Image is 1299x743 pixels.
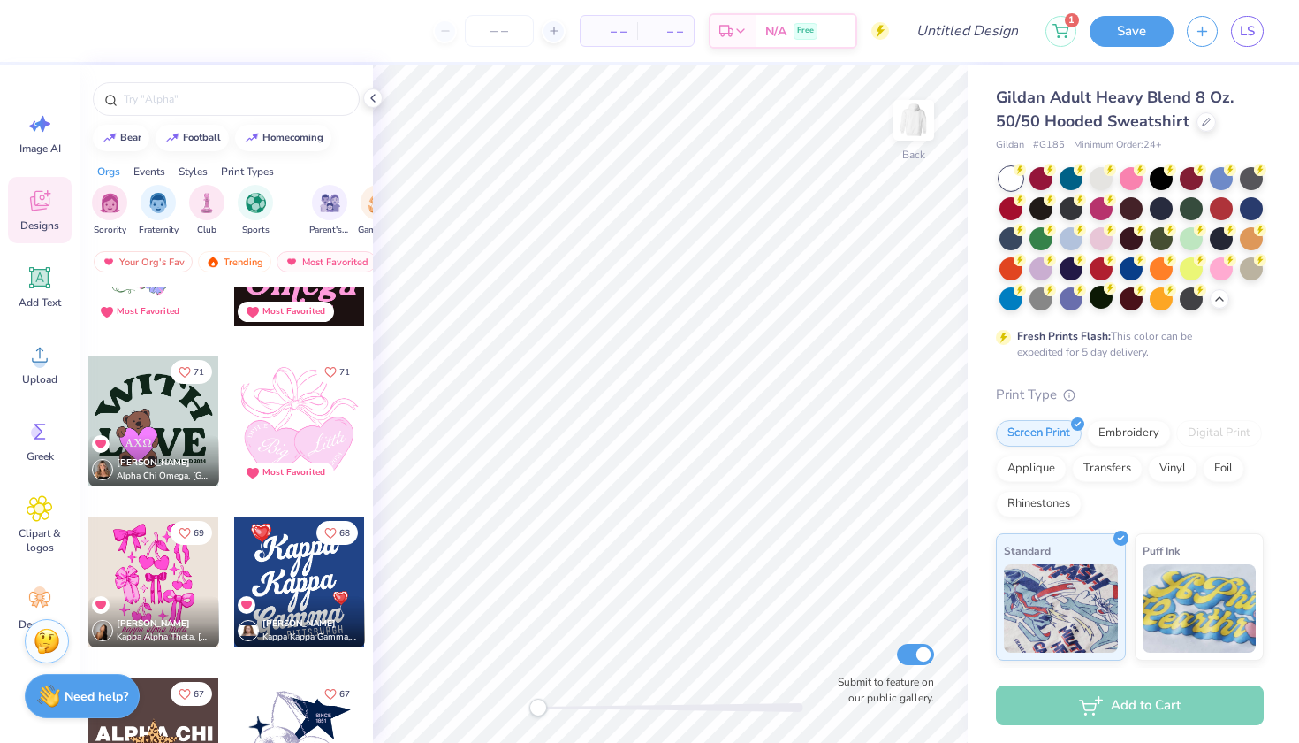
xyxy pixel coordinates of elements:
[102,256,116,268] img: most_fav.gif
[1090,16,1174,47] button: Save
[189,185,224,237] button: filter button
[1017,329,1111,343] strong: Fresh Prints Flash:
[235,125,331,151] button: homecoming
[262,133,323,142] div: homecoming
[1240,21,1255,42] span: LS
[117,456,190,469] span: [PERSON_NAME]
[139,185,179,237] div: filter for Fraternity
[19,617,61,632] span: Decorate
[996,138,1024,153] span: Gildan
[996,420,1082,447] div: Screen Print
[320,193,340,213] img: Parent's Weekend Image
[1072,456,1143,482] div: Transfers
[97,164,120,180] div: Orgs
[238,185,273,237] button: filter button
[262,617,336,630] span: [PERSON_NAME]
[171,682,212,706] button: Like
[262,631,358,644] span: Kappa Kappa Gamma, [GEOGRAPHIC_DATA]
[1004,541,1051,560] span: Standard
[277,251,376,272] div: Most Favorited
[1004,564,1118,653] img: Standard
[1087,420,1171,447] div: Embroidery
[120,133,141,142] div: bear
[245,133,259,143] img: trend_line.gif
[368,193,389,213] img: Game Day Image
[797,25,814,37] span: Free
[1074,138,1162,153] span: Minimum Order: 24 +
[117,470,212,483] span: Alpha Chi Omega, [GEOGRAPHIC_DATA][US_STATE]
[309,224,350,237] span: Parent's Weekend
[1033,138,1065,153] span: # G185
[996,456,1067,482] div: Applique
[19,142,61,156] span: Image AI
[198,251,271,272] div: Trending
[358,185,399,237] button: filter button
[358,224,399,237] span: Game Day
[465,15,534,47] input: – –
[358,185,399,237] div: filter for Game Day
[1203,456,1244,482] div: Foil
[1143,541,1180,560] span: Puff Ink
[896,103,931,138] img: Back
[996,87,1234,132] span: Gildan Adult Heavy Blend 8 Oz. 50/50 Hooded Sweatshirt
[165,133,179,143] img: trend_line.gif
[1148,456,1197,482] div: Vinyl
[92,185,127,237] div: filter for Sorority
[316,682,358,706] button: Like
[309,185,350,237] div: filter for Parent's Weekend
[117,617,190,630] span: [PERSON_NAME]
[339,368,350,377] span: 71
[591,22,627,41] span: – –
[94,224,126,237] span: Sorority
[22,372,57,387] span: Upload
[139,185,179,237] button: filter button
[197,224,216,237] span: Club
[183,133,221,142] div: football
[122,90,348,108] input: Try "Alpha"
[194,368,204,377] span: 71
[996,491,1082,517] div: Rhinestones
[27,449,54,463] span: Greek
[316,360,358,384] button: Like
[93,125,149,151] button: bear
[902,147,925,163] div: Back
[262,466,325,479] div: Most Favorited
[238,185,273,237] div: filter for Sports
[648,22,683,41] span: – –
[765,22,786,41] span: N/A
[117,305,179,318] div: Most Favorited
[242,224,270,237] span: Sports
[206,256,220,268] img: trending.gif
[996,385,1264,405] div: Print Type
[179,164,208,180] div: Styles
[65,688,128,705] strong: Need help?
[529,699,547,716] div: Accessibility label
[20,218,59,233] span: Designs
[902,13,1032,49] input: Untitled Design
[139,224,179,237] span: Fraternity
[309,185,350,237] button: filter button
[194,690,204,699] span: 67
[285,256,299,268] img: most_fav.gif
[94,251,193,272] div: Your Org's Fav
[171,521,212,545] button: Like
[339,529,350,538] span: 68
[1231,16,1264,47] a: LS
[11,526,69,555] span: Clipart & logos
[1176,420,1262,447] div: Digital Print
[171,360,212,384] button: Like
[339,690,350,699] span: 67
[221,164,274,180] div: Print Types
[19,295,61,310] span: Add Text
[194,529,204,538] span: 69
[246,193,266,213] img: Sports Image
[828,674,934,706] label: Submit to feature on our public gallery.
[117,631,212,644] span: Kappa Alpha Theta, [GEOGRAPHIC_DATA][US_STATE]
[1045,16,1076,47] button: 1
[1143,564,1257,653] img: Puff Ink
[92,185,127,237] button: filter button
[156,125,229,151] button: football
[197,193,216,213] img: Club Image
[316,521,358,545] button: Like
[1065,13,1079,27] span: 1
